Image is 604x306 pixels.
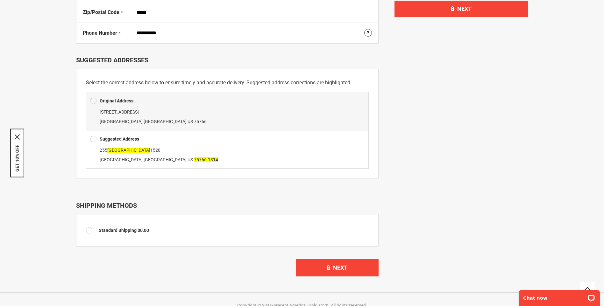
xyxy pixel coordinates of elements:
[100,98,133,103] b: Original Address
[296,259,379,276] button: Next
[107,148,150,153] span: [GEOGRAPHIC_DATA]
[90,107,365,126] div: ,
[100,157,143,162] span: [GEOGRAPHIC_DATA]
[333,264,347,271] span: Next
[15,135,20,140] svg: close icon
[144,157,187,162] span: [GEOGRAPHIC_DATA]
[83,30,117,36] span: Phone Number
[100,119,143,124] span: [GEOGRAPHIC_DATA]
[457,5,472,12] span: Next
[100,136,139,142] b: Suggested Address
[394,1,528,17] button: Next
[83,9,119,15] span: Zip/Postal Code
[188,157,193,162] span: US
[90,145,365,164] div: ,
[138,228,149,233] span: $0.00
[15,145,20,172] button: GET 10% OFF
[86,79,369,87] p: Select the correct address below to ensure timely and accurate delivery. Suggested address correc...
[99,228,137,233] span: Standard Shipping
[515,286,604,306] iframe: LiveChat chat widget
[100,109,139,115] span: [STREET_ADDRESS]
[76,56,379,64] div: Suggested Addresses
[188,119,193,124] span: US
[76,202,379,209] div: Shipping Methods
[194,157,218,162] span: 75766-1314
[194,119,207,124] span: 75766
[144,119,187,124] span: [GEOGRAPHIC_DATA]
[15,135,20,140] button: Close
[100,148,160,153] span: 255 1520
